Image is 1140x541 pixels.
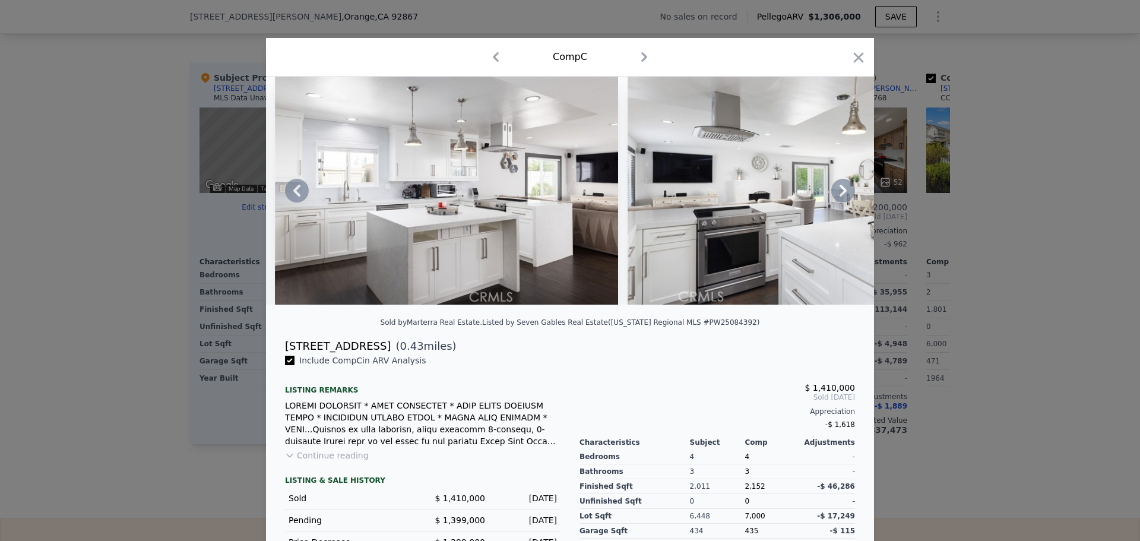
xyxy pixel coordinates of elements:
span: Sold [DATE] [579,393,855,402]
div: 2,011 [690,479,745,494]
span: ( miles) [391,338,456,355]
div: 434 [690,524,745,539]
span: -$ 1,618 [825,420,855,429]
span: $ 1,410,000 [805,383,855,393]
div: Sold by Marterra Real Estate . [381,318,483,327]
div: Garage Sqft [579,524,690,539]
div: Listing remarks [285,376,560,395]
div: 0 [690,494,745,509]
button: Continue reading [285,450,369,461]
div: 3 [745,464,800,479]
span: Include Comp C in ARV Analysis [294,356,431,365]
div: - [800,450,855,464]
div: Sold [289,492,413,504]
div: Comp C [553,50,587,64]
div: Bedrooms [579,450,690,464]
div: [DATE] [495,514,557,526]
div: [DATE] [495,492,557,504]
span: $ 1,410,000 [435,493,485,503]
img: Property Img [628,77,984,305]
div: Pending [289,514,413,526]
div: - [800,464,855,479]
div: Lot Sqft [579,509,690,524]
div: Comp [745,438,800,447]
img: Property Img [275,77,618,305]
div: Unfinished Sqft [579,494,690,509]
div: Bathrooms [579,464,690,479]
div: LISTING & SALE HISTORY [285,476,560,488]
span: 4 [745,453,749,461]
div: Characteristics [579,438,690,447]
div: 4 [690,450,745,464]
span: 0.43 [400,340,424,352]
div: Adjustments [800,438,855,447]
span: -$ 17,249 [817,512,855,520]
span: -$ 46,286 [817,482,855,491]
div: Appreciation [579,407,855,416]
div: Listed by Seven Gables Real Estate ([US_STATE] Regional MLS #PW25084392) [482,318,759,327]
span: 435 [745,527,758,535]
div: Finished Sqft [579,479,690,494]
div: Subject [690,438,745,447]
div: [STREET_ADDRESS] [285,338,391,355]
span: 7,000 [745,512,765,520]
span: 2,152 [745,482,765,491]
span: $ 1,399,000 [435,515,485,525]
div: 3 [690,464,745,479]
span: -$ 115 [829,527,855,535]
div: 6,448 [690,509,745,524]
div: LOREMI DOLORSIT * AMET CONSECTET * ADIP ELITS DOEIUSM TEMPO * INCIDIDUN UTLABO ETDOL * MAGNA ALIQ... [285,400,560,447]
div: - [800,494,855,509]
span: 0 [745,497,749,505]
